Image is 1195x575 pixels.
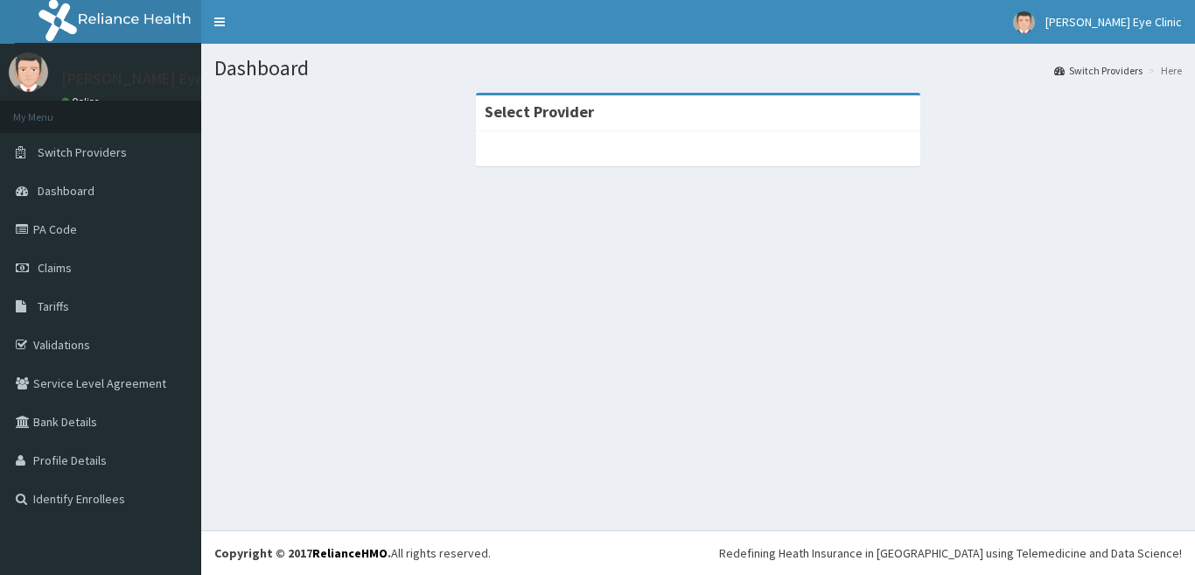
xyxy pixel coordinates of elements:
h1: Dashboard [214,57,1182,80]
span: Claims [38,260,72,276]
a: Switch Providers [1054,63,1143,78]
a: Online [61,95,103,108]
span: Tariffs [38,298,69,314]
strong: Copyright © 2017 . [214,545,391,561]
span: Switch Providers [38,144,127,160]
span: [PERSON_NAME] Eye Clinic [1045,14,1182,30]
footer: All rights reserved. [201,530,1195,575]
span: Dashboard [38,183,94,199]
img: User Image [1013,11,1035,33]
img: User Image [9,53,48,92]
li: Here [1144,63,1182,78]
p: [PERSON_NAME] Eye Clinic [61,71,244,87]
a: RelianceHMO [312,545,388,561]
div: Redefining Heath Insurance in [GEOGRAPHIC_DATA] using Telemedicine and Data Science! [719,544,1182,562]
strong: Select Provider [485,102,594,122]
